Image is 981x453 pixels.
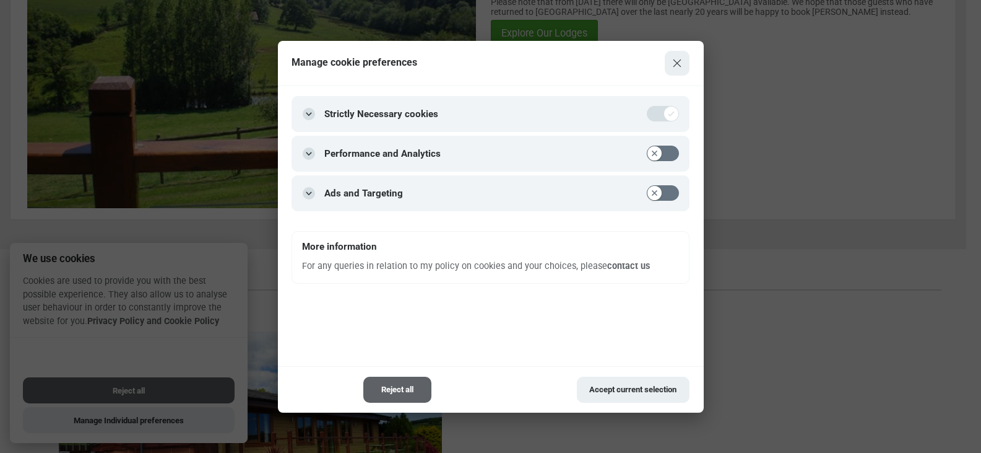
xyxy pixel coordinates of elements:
button: Accept all [292,377,360,403]
div: More information [302,242,377,252]
p: For any queries in relation to my policy on cookies and your choices, please [302,260,679,273]
button: Ads and Targeting [292,175,689,211]
h2: Manage cookie preferences [292,57,645,68]
a: contact us [607,261,650,271]
button: Performance and Analytics [292,136,689,172]
button: Reject all [363,377,431,403]
button: Strictly Necessary cookies [292,96,689,132]
button: Accept current selection [577,377,689,403]
button: Close modal [665,51,689,76]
